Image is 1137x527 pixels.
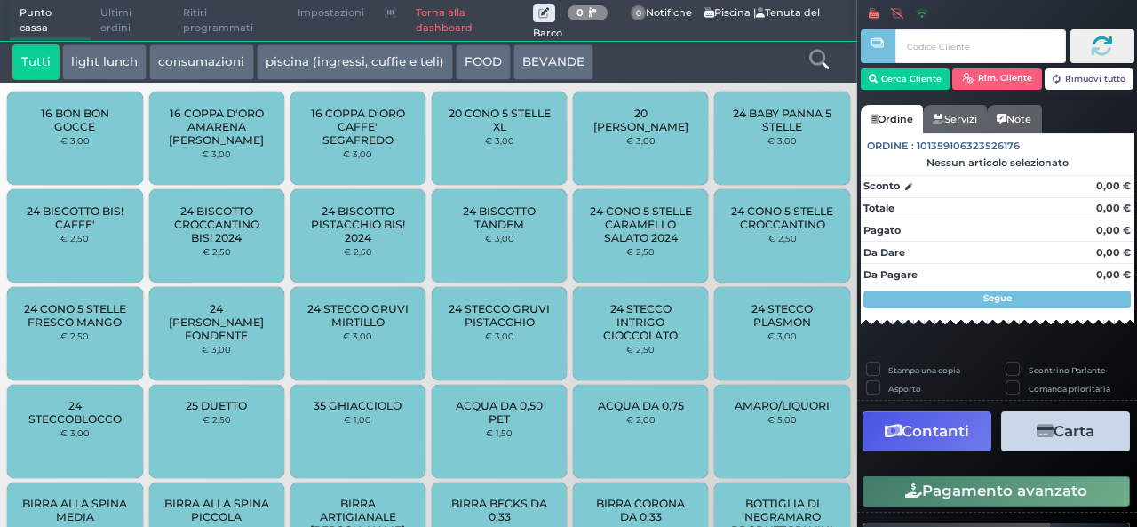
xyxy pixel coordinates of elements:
[202,148,231,159] small: € 3,00
[768,233,797,244] small: € 2,50
[626,135,656,146] small: € 3,00
[22,204,128,231] span: 24 BISCOTTO BIS! CAFFE'
[257,44,453,80] button: piscina (ingressi, cuffie e teli)
[863,476,1130,507] button: Pagamento avanzato
[163,497,269,523] span: BIRRA ALLA SPINA PICCOLA
[588,302,694,342] span: 24 STECCO INTRIGO CIOCCOLATO
[767,331,797,341] small: € 3,00
[588,107,694,133] span: 20 [PERSON_NAME]
[203,414,231,425] small: € 2,50
[202,344,231,355] small: € 3,00
[485,135,514,146] small: € 3,00
[456,44,511,80] button: FOOD
[513,44,593,80] button: BEVANDE
[1096,180,1131,192] strong: 0,00 €
[952,68,1042,90] button: Rim. Cliente
[863,411,991,451] button: Contanti
[149,44,253,80] button: consumazioni
[22,302,128,329] span: 24 CONO 5 STELLE FRESCO MANGO
[626,414,656,425] small: € 2,00
[447,107,553,133] span: 20 CONO 5 STELLE XL
[60,331,89,341] small: € 2,50
[588,497,694,523] span: BIRRA CORONA DA 0,33
[576,6,584,19] b: 0
[91,1,173,41] span: Ultimi ordini
[863,224,901,236] strong: Pagato
[486,427,513,438] small: € 1,50
[447,497,553,523] span: BIRRA BECKS DA 0,33
[1029,364,1105,376] label: Scontrino Parlante
[767,414,797,425] small: € 5,00
[343,148,372,159] small: € 3,00
[867,139,914,154] span: Ordine :
[343,331,372,341] small: € 3,00
[288,1,374,26] span: Impostazioni
[447,204,553,231] span: 24 BISCOTTO TANDEM
[1001,411,1130,451] button: Carta
[447,302,553,329] span: 24 STECCO GRUVI PISTACCHIO
[729,204,835,231] span: 24 CONO 5 STELLE CROCCANTINO
[344,414,371,425] small: € 1,00
[888,364,960,376] label: Stampa una copia
[631,5,647,21] span: 0
[626,246,655,257] small: € 2,50
[306,107,411,147] span: 16 COPPA D'ORO CAFFE' SEGAFREDO
[485,331,514,341] small: € 3,00
[306,204,411,244] span: 24 BISCOTTO PISTACCHIO BIS! 2024
[626,344,655,355] small: € 2,50
[987,105,1041,133] a: Note
[1096,202,1131,214] strong: 0,00 €
[186,399,247,412] span: 25 DUETTO
[62,44,147,80] button: light lunch
[1096,246,1131,259] strong: 0,00 €
[598,399,684,412] span: ACQUA DA 0,75
[861,105,923,133] a: Ordine
[863,179,900,194] strong: Sconto
[1029,383,1110,395] label: Comanda prioritaria
[22,399,128,426] span: 24 STECCOBLOCCO
[12,44,60,80] button: Tutti
[863,268,918,281] strong: Da Pagare
[163,107,269,147] span: 16 COPPA D'ORO AMARENA [PERSON_NAME]
[1096,268,1131,281] strong: 0,00 €
[895,29,1065,63] input: Codice Cliente
[863,246,905,259] strong: Da Dare
[60,427,90,438] small: € 3,00
[861,156,1134,169] div: Nessun articolo selezionato
[735,399,830,412] span: AMARO/LIQUORI
[173,1,288,41] span: Ritiri programmati
[729,107,835,133] span: 24 BABY PANNA 5 STELLE
[22,497,128,523] span: BIRRA ALLA SPINA MEDIA
[447,399,553,426] span: ACQUA DA 0,50 PET
[863,202,894,214] strong: Totale
[983,292,1012,304] strong: Segue
[60,233,89,244] small: € 2,50
[306,302,411,329] span: 24 STECCO GRUVI MIRTILLO
[203,246,231,257] small: € 2,50
[314,399,402,412] span: 35 GHIACCIOLO
[923,105,987,133] a: Servizi
[917,139,1020,154] span: 101359106323526176
[888,383,921,395] label: Asporto
[22,107,128,133] span: 16 BON BON GOCCE
[588,204,694,244] span: 24 CONO 5 STELLE CARAMELLO SALATO 2024
[485,233,514,244] small: € 3,00
[10,1,91,41] span: Punto cassa
[344,246,372,257] small: € 2,50
[861,68,950,90] button: Cerca Cliente
[767,135,797,146] small: € 3,00
[1096,224,1131,236] strong: 0,00 €
[406,1,533,41] a: Torna alla dashboard
[163,204,269,244] span: 24 BISCOTTO CROCCANTINO BIS! 2024
[1045,68,1134,90] button: Rimuovi tutto
[729,302,835,329] span: 24 STECCO PLASMON
[60,135,90,146] small: € 3,00
[163,302,269,342] span: 24 [PERSON_NAME] FONDENTE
